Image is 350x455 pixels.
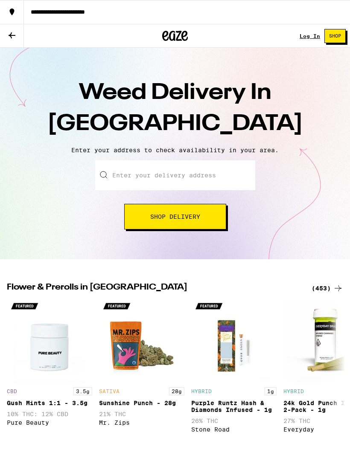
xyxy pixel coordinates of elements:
p: 1g [265,387,277,395]
a: Shop [320,29,350,43]
div: Open page for Purple Runtz Hash & Diamonds Infused - 1g from Stone Road [191,298,277,444]
span: Shop Delivery [150,214,200,220]
div: Open page for Sunshine Punch - 28g from Mr. Zips [99,298,184,444]
img: Stone Road - Purple Runtz Hash & Diamonds Infused - 1g [191,298,277,383]
button: Shop [324,29,346,43]
p: HYBRID [283,388,304,394]
span: [GEOGRAPHIC_DATA] [47,113,303,135]
input: Enter your delivery address [95,160,255,190]
a: Log In [300,33,320,39]
p: HYBRID [191,388,212,394]
div: Sunshine Punch - 28g [99,400,184,406]
img: Mr. Zips - Sunshine Punch - 28g [99,298,184,383]
p: Enter your address to check availability in your area. [9,147,341,154]
div: Pure Beauty [7,419,92,426]
p: 10% THC: 12% CBD [7,411,92,417]
span: Shop [329,34,341,38]
h2: Flower & Prerolls in [GEOGRAPHIC_DATA] [7,283,301,293]
p: 3.5g [73,387,92,395]
div: Mr. Zips [99,419,184,426]
div: Purple Runtz Hash & Diamonds Infused - 1g [191,400,277,413]
button: Shop Delivery [124,204,226,229]
p: 21% THC [99,411,184,417]
p: 28g [169,387,184,395]
p: CBD [7,388,17,394]
p: SATIVA [99,388,120,394]
img: Pure Beauty - Gush Mints 1:1 - 3.5g [7,298,92,383]
h1: Weed Delivery In [26,78,324,140]
p: 26% THC [191,417,277,424]
div: Stone Road [191,426,277,433]
div: Open page for Gush Mints 1:1 - 3.5g from Pure Beauty [7,298,92,444]
a: (453) [312,283,343,293]
div: Gush Mints 1:1 - 3.5g [7,400,92,406]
